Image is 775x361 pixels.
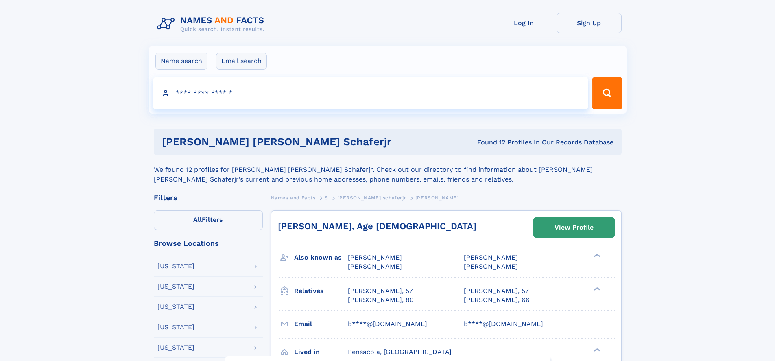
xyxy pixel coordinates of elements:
[592,286,601,291] div: ❯
[415,195,459,201] span: [PERSON_NAME]
[294,317,348,331] h3: Email
[337,193,406,203] a: [PERSON_NAME] schaferjr
[337,195,406,201] span: [PERSON_NAME] schaferjr
[592,347,601,352] div: ❯
[157,304,194,310] div: [US_STATE]
[153,77,589,109] input: search input
[464,295,530,304] a: [PERSON_NAME], 66
[216,53,267,70] label: Email search
[162,137,434,147] h1: [PERSON_NAME] [PERSON_NAME] Schaferjr
[157,263,194,269] div: [US_STATE]
[534,218,614,237] a: View Profile
[294,284,348,298] h3: Relatives
[155,53,207,70] label: Name search
[325,195,328,201] span: S
[294,345,348,359] h3: Lived in
[348,348,452,356] span: Pensacola, [GEOGRAPHIC_DATA]
[491,13,557,33] a: Log In
[325,193,328,203] a: S
[271,193,316,203] a: Names and Facts
[557,13,622,33] a: Sign Up
[157,344,194,351] div: [US_STATE]
[434,138,613,147] div: Found 12 Profiles In Our Records Database
[348,254,402,261] span: [PERSON_NAME]
[154,155,622,184] div: We found 12 profiles for [PERSON_NAME] [PERSON_NAME] Schaferjr. Check out our directory to find i...
[154,240,263,247] div: Browse Locations
[555,218,594,237] div: View Profile
[154,194,263,201] div: Filters
[348,263,402,270] span: [PERSON_NAME]
[464,254,518,261] span: [PERSON_NAME]
[592,253,601,258] div: ❯
[348,295,414,304] a: [PERSON_NAME], 80
[154,13,271,35] img: Logo Names and Facts
[193,216,202,223] span: All
[157,283,194,290] div: [US_STATE]
[348,287,413,295] a: [PERSON_NAME], 57
[464,263,518,270] span: [PERSON_NAME]
[294,251,348,265] h3: Also known as
[157,324,194,330] div: [US_STATE]
[278,221,476,231] a: [PERSON_NAME], Age [DEMOGRAPHIC_DATA]
[154,210,263,230] label: Filters
[464,287,529,295] a: [PERSON_NAME], 57
[592,77,622,109] button: Search Button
